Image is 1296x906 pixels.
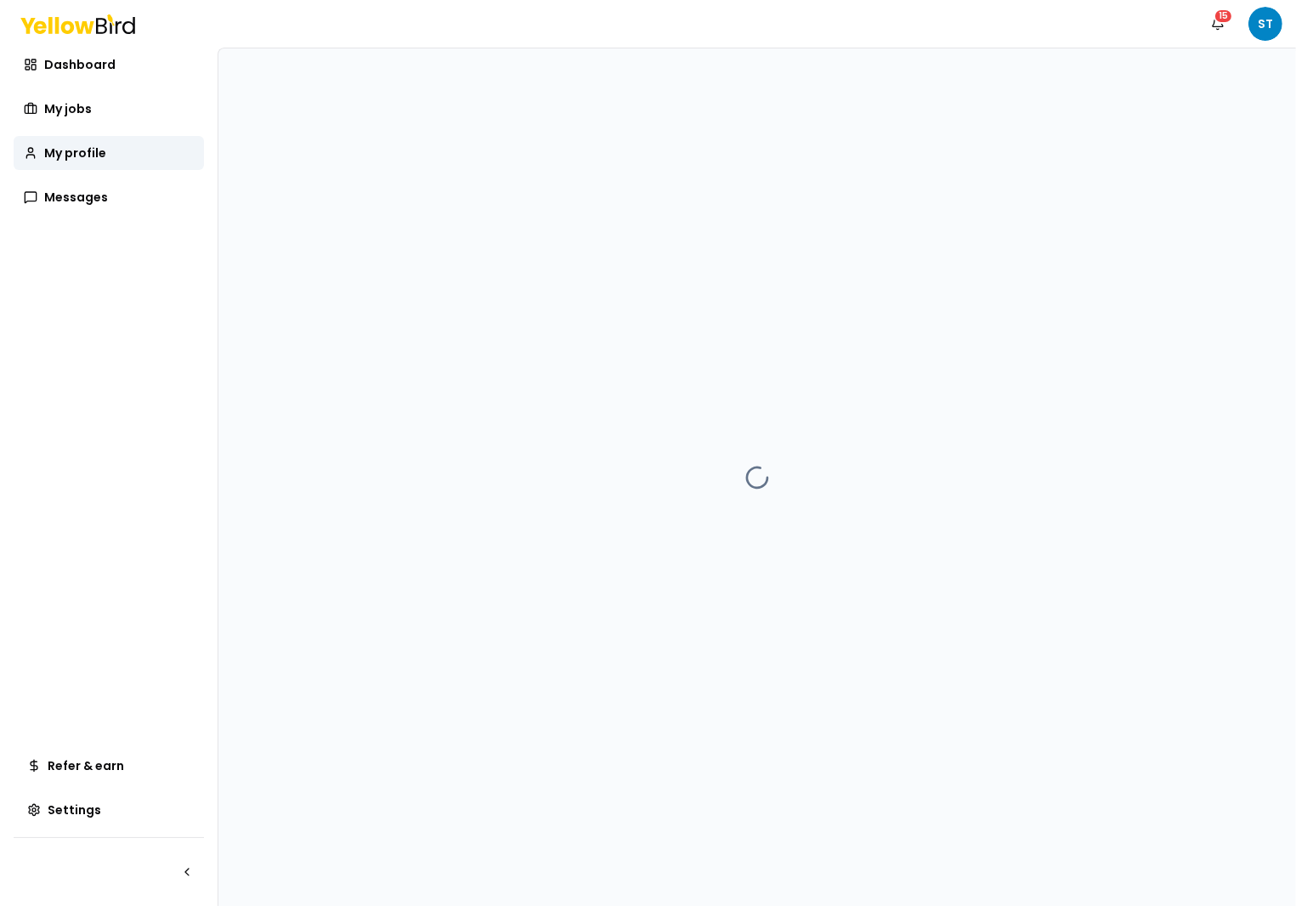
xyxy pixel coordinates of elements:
span: My jobs [44,100,92,117]
div: 15 [1214,8,1233,24]
button: 15 [1201,7,1235,41]
a: Dashboard [14,48,204,82]
a: Settings [14,793,204,827]
a: My jobs [14,92,204,126]
a: Messages [14,180,204,214]
span: Settings [48,801,101,818]
span: Refer & earn [48,757,124,774]
span: ST [1248,7,1282,41]
span: Messages [44,189,108,206]
span: My profile [44,144,106,161]
a: Refer & earn [14,749,204,783]
a: My profile [14,136,204,170]
span: Dashboard [44,56,116,73]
